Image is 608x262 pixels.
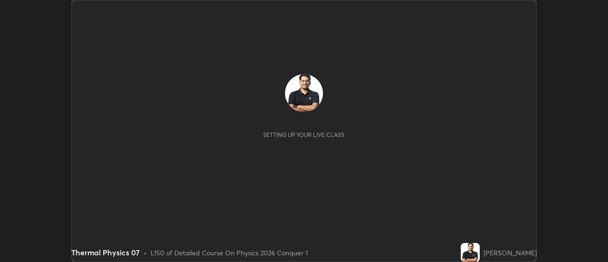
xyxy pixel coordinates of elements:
[143,248,147,258] div: •
[71,247,140,258] div: Thermal Physics 07
[263,131,344,138] div: Setting up your live class
[461,243,480,262] img: ceabdeb00eb74dbfa2d72374b0a91b33.jpg
[484,248,537,258] div: [PERSON_NAME]
[285,74,323,112] img: ceabdeb00eb74dbfa2d72374b0a91b33.jpg
[151,248,308,258] div: L150 of Detailed Course On Physics 2026 Conquer 1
